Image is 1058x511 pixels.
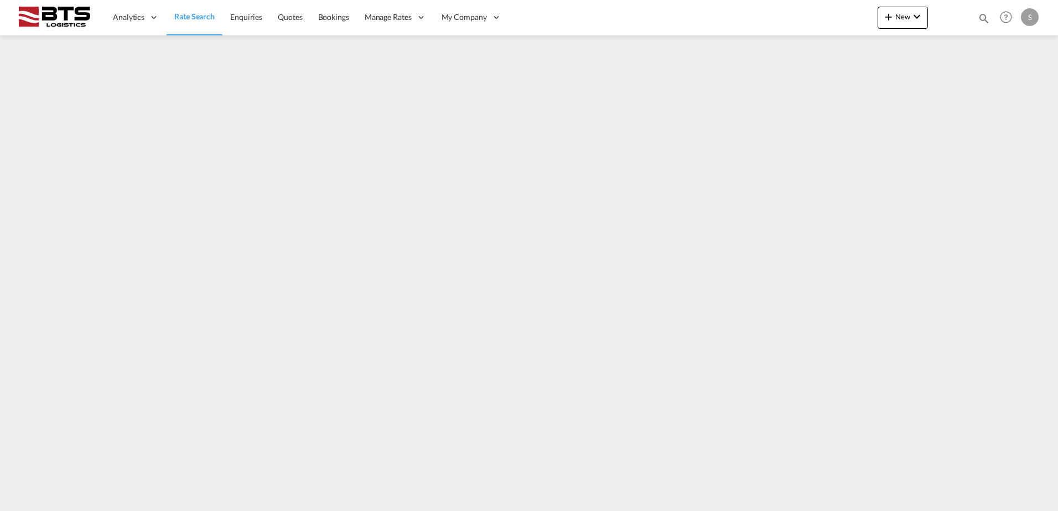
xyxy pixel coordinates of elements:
[997,8,1015,27] span: Help
[174,12,215,21] span: Rate Search
[365,12,412,23] span: Manage Rates
[1021,8,1039,26] div: S
[882,12,924,21] span: New
[442,12,487,23] span: My Company
[997,8,1021,28] div: Help
[978,12,990,29] div: icon-magnify
[882,10,895,23] md-icon: icon-plus 400-fg
[978,12,990,24] md-icon: icon-magnify
[910,10,924,23] md-icon: icon-chevron-down
[113,12,144,23] span: Analytics
[878,7,928,29] button: icon-plus 400-fgNewicon-chevron-down
[17,5,91,30] img: cdcc71d0be7811ed9adfbf939d2aa0e8.png
[278,12,302,22] span: Quotes
[230,12,262,22] span: Enquiries
[318,12,349,22] span: Bookings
